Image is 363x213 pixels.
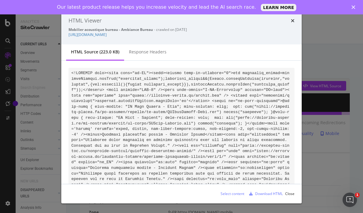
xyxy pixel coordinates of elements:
[355,193,360,197] span: 1
[71,49,119,55] div: HTML source (223.0 KB)
[291,17,294,25] div: times
[285,191,294,196] div: Close
[129,49,166,55] div: Response Headers
[69,32,107,37] a: [URL][DOMAIN_NAME]
[69,27,153,32] strong: Mobilier acoustique bureau - Ambiance Bureau
[261,4,297,11] a: LEARN MORE
[221,191,244,196] div: Select content
[69,27,294,32] div: - crawled on [DATE]
[69,17,102,25] div: HTML Viewer
[343,193,357,207] iframe: Intercom live chat
[247,189,283,199] button: Download HTML
[255,191,283,196] div: Download HTML
[61,10,302,203] div: modal
[216,189,244,199] button: Select content
[57,4,256,10] div: Our latest product release helps you increase velocity and lead the AI search race.
[352,5,358,9] div: Fermer
[285,189,294,199] button: Close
